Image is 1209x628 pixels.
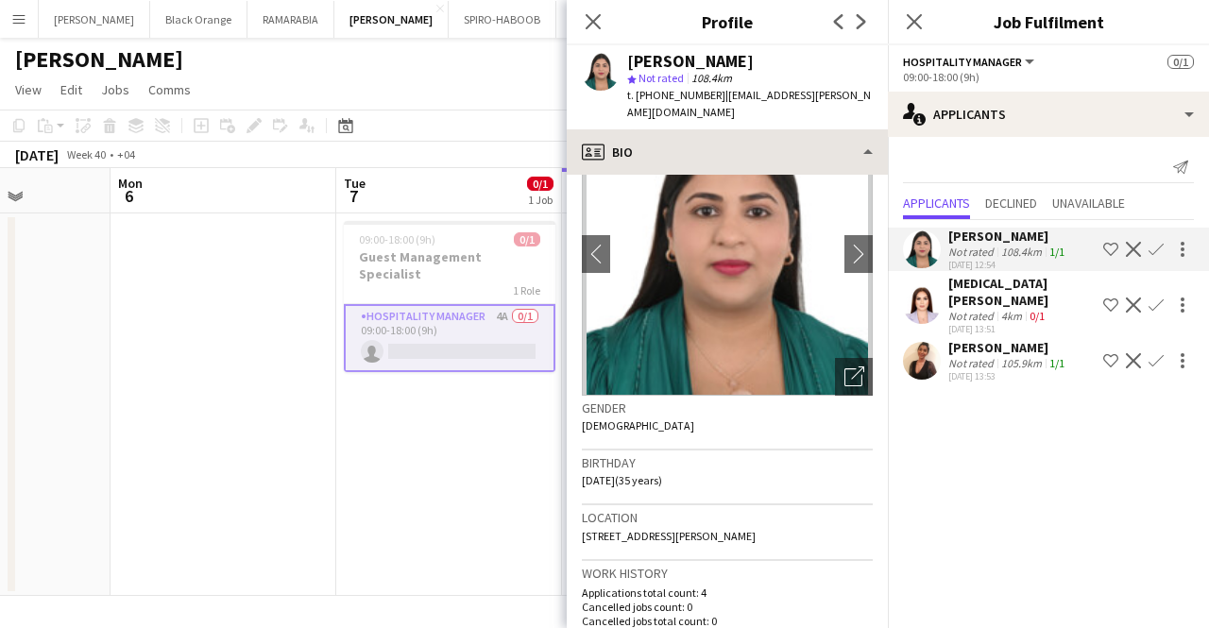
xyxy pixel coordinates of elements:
div: 09:00-18:00 (9h) [903,70,1194,84]
img: Crew avatar or photo [582,112,873,396]
span: 0/1 [527,177,553,191]
span: 0/1 [1167,55,1194,69]
span: Not rated [639,71,684,85]
div: Not rated [948,309,997,323]
button: Hospitality Manager [903,55,1037,69]
app-skills-label: 1/1 [1049,356,1064,370]
button: [PERSON_NAME] [39,1,150,38]
div: Applicants [888,92,1209,137]
h3: Job Fulfilment [888,9,1209,34]
div: Not rated [948,245,997,259]
app-skills-label: 0/1 [1030,309,1045,323]
div: [DATE] [15,145,59,164]
a: Edit [53,77,90,102]
div: [DATE] 13:51 [948,323,1096,335]
h1: [PERSON_NAME] [15,45,183,74]
span: Mon [118,175,143,192]
div: [PERSON_NAME] [627,53,754,70]
span: [DEMOGRAPHIC_DATA] [582,418,694,433]
span: Week 40 [62,147,110,161]
button: JWI GLOBAL [556,1,647,38]
app-card-role: Hospitality Manager4A0/109:00-18:00 (9h) [344,304,555,372]
span: 108.4km [688,71,736,85]
h3: Gender [582,399,873,416]
h3: Location [582,509,873,526]
span: 6 [115,185,143,207]
span: Declined [985,196,1037,210]
span: Tue [344,175,366,192]
span: Jobs [101,81,129,98]
h3: Profile [567,9,888,34]
div: Open photos pop-in [835,358,873,396]
div: [DATE] 13:53 [948,370,1068,382]
p: Cancelled jobs total count: 0 [582,614,873,628]
span: Edit [60,81,82,98]
div: 108.4km [997,245,1046,259]
h3: Guest Management Specialist [344,248,555,282]
span: Applicants [903,196,970,210]
div: +04 [117,147,135,161]
div: 4km [997,309,1026,323]
div: Not rated [948,356,997,370]
div: [PERSON_NAME] [948,339,1068,356]
span: t. [PHONE_NUMBER] [627,88,725,102]
h3: Birthday [582,454,873,471]
a: View [8,77,49,102]
span: | [EMAIL_ADDRESS][PERSON_NAME][DOMAIN_NAME] [627,88,871,119]
span: Unavailable [1052,196,1125,210]
p: Cancelled jobs count: 0 [582,600,873,614]
span: 09:00-18:00 (9h) [359,232,435,246]
span: Hospitality Manager [903,55,1022,69]
button: [PERSON_NAME] [334,1,449,38]
app-job-card: 09:00-18:00 (9h)0/1Guest Management Specialist1 RoleHospitality Manager4A0/109:00-18:00 (9h) [344,221,555,372]
div: 1 Job [528,193,553,207]
p: Applications total count: 4 [582,586,873,600]
div: 105.9km [997,356,1046,370]
span: 7 [341,185,366,207]
div: Bio [567,129,888,175]
div: [MEDICAL_DATA][PERSON_NAME] [948,275,1096,309]
span: Comms [148,81,191,98]
span: View [15,81,42,98]
span: 1 Role [513,283,540,297]
span: [STREET_ADDRESS][PERSON_NAME] [582,529,756,543]
a: Jobs [94,77,137,102]
span: [DATE] (35 years) [582,473,662,487]
app-skills-label: 1/1 [1049,245,1064,259]
button: Black Orange [150,1,247,38]
button: SPIRO-HABOOB [449,1,556,38]
div: [PERSON_NAME] [948,228,1068,245]
div: [DATE] 12:54 [948,259,1068,271]
h3: Work history [582,565,873,582]
button: RAMARABIA [247,1,334,38]
span: 0/1 [514,232,540,246]
a: Comms [141,77,198,102]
